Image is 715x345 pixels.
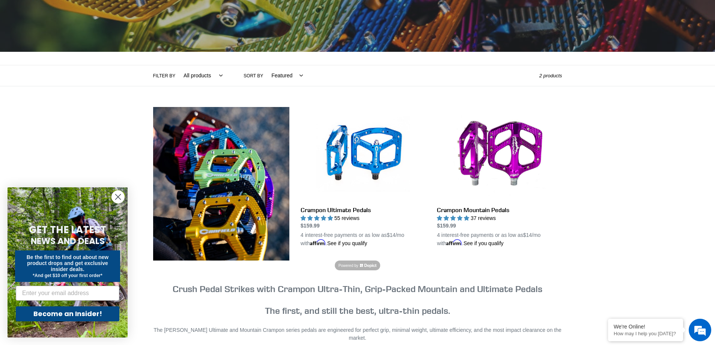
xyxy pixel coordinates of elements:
[111,190,125,203] button: Close dialog
[27,254,109,272] span: Be the first to find out about new product drops and get exclusive insider deals.
[153,107,289,261] img: Content block image
[153,72,176,79] label: Filter by
[539,73,562,78] span: 2 products
[29,223,106,237] span: GET THE LATEST
[33,273,102,278] span: *And get $10 off your first order*
[335,261,380,270] a: Powered by
[16,286,119,301] input: Enter your email address
[173,283,542,294] strong: Crush Pedal Strikes with Crampon Ultra-Thin, Grip-Packed Mountain and Ultimate Pedals
[153,283,562,316] h3: The first, and still the best, ultra-thin pedals.
[614,331,677,336] p: How may I help you today?
[244,72,263,79] label: Sort by
[339,263,358,268] span: Powered by
[16,306,119,321] button: Become an Insider!
[31,235,105,247] span: NEWS AND DEALS
[614,324,677,330] div: We're Online!
[153,326,562,342] p: The [PERSON_NAME] Ultimate and Mountain Crampon series pedals are engineered for perfect grip, mi...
